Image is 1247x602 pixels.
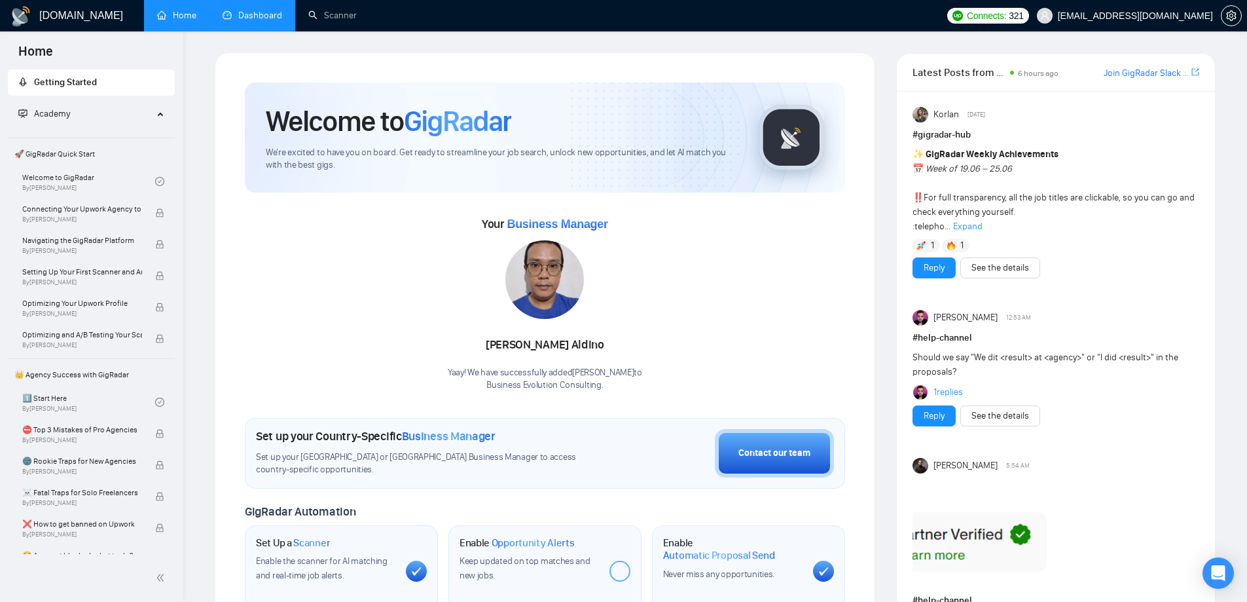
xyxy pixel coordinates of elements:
h1: Welcome to [266,103,511,139]
span: GigRadar Automation [245,504,355,519]
span: lock [155,461,164,470]
span: check-circle [155,398,164,407]
span: Set up your [GEOGRAPHIC_DATA] or [GEOGRAPHIC_DATA] Business Manager to access country-specific op... [256,451,603,476]
a: homeHome [157,10,196,21]
a: export [1191,66,1199,79]
span: [PERSON_NAME] [933,310,998,325]
img: logo [10,6,31,27]
h1: Enable [663,536,803,562]
span: 📅 [913,163,924,174]
img: Korlan [913,107,928,122]
img: gigradar-logo.png [759,105,824,170]
span: By [PERSON_NAME] [22,531,142,538]
a: setting [1221,10,1242,21]
img: 🚀 [916,241,926,250]
span: For full transparency, all the job titles are clickable, so you can go and check everything yours... [913,149,1195,232]
span: Automatic Proposal Send [663,549,775,562]
span: Enable the scanner for AI matching and real-time job alerts. [256,555,388,581]
span: double-left [156,571,169,584]
div: [PERSON_NAME] Aldino [448,334,642,356]
em: Week of 19.06 – 25.06 [926,163,1012,174]
span: check-circle [155,177,164,186]
span: Optimizing and A/B Testing Your Scanner for Better Results [22,328,142,341]
span: Home [8,42,63,69]
span: lock [155,303,164,312]
button: Contact our team [715,429,834,478]
span: Never miss any opportunities. [663,569,774,580]
li: Getting Started [8,69,175,96]
span: Academy [18,108,70,119]
h1: Set up your Country-Specific [256,429,496,443]
span: By [PERSON_NAME] [22,278,142,286]
span: [DATE] [967,109,985,121]
span: lock [155,334,164,343]
span: lock [155,208,164,217]
span: user [1040,11,1049,20]
span: 5:54 AM [1006,460,1030,472]
p: Business Evolution Consulting . [448,379,642,392]
span: Should we say "We dit <result> at <agency>" or "I did <result>" in the proposals? [913,352,1178,377]
span: 🚀 GigRadar Quick Start [9,141,173,167]
span: Connects: [967,9,1006,23]
span: By [PERSON_NAME] [22,310,142,318]
span: Optimizing Your Upwork Profile [22,297,142,310]
a: See the details [971,261,1029,275]
span: Academy [34,108,70,119]
span: 321 [1009,9,1023,23]
img: F09A68P3D6W-image.png [913,479,1070,584]
span: 🌚 Rookie Traps for New Agencies [22,455,142,468]
span: By [PERSON_NAME] [22,341,142,349]
img: Rodrigo Nask [913,310,928,326]
span: 12:53 AM [1006,312,1031,324]
span: fund-projection-screen [18,109,27,118]
a: Welcome to GigRadarBy[PERSON_NAME] [22,167,155,196]
a: Reply [924,261,945,275]
strong: GigRadar Weekly Achievements [926,149,1058,160]
span: Opportunity Alerts [492,536,575,550]
span: Keep updated on top matches and new jobs. [460,555,590,581]
span: 1 [931,239,934,252]
span: ⛔ Top 3 Mistakes of Pro Agencies [22,423,142,436]
div: Yaay! We have successfully added [PERSON_NAME] to [448,367,642,392]
span: We're excited to have you on board. Get ready to streamline your job search, unlock new opportuni... [266,147,738,172]
span: Your [482,217,608,231]
a: See the details [971,409,1029,423]
span: Latest Posts from the GigRadar Community [913,64,1006,81]
span: ❌ How to get banned on Upwork [22,517,142,531]
span: Navigating the GigRadar Platform [22,234,142,247]
span: Business Manager [402,429,496,443]
h1: # help-channel [913,331,1199,345]
span: setting [1221,10,1241,21]
span: 6 hours ago [1018,69,1058,78]
span: export [1191,67,1199,77]
span: 👑 Agency Success with GigRadar [9,362,173,388]
span: Expand [953,221,983,232]
img: Rodrigo Nask [913,385,928,400]
a: 1️⃣ Start HereBy[PERSON_NAME] [22,388,155,417]
a: searchScanner [308,10,357,21]
span: lock [155,271,164,280]
button: Reply [913,257,956,278]
span: lock [155,492,164,501]
img: upwork-logo.png [952,10,963,21]
h1: # gigradar-hub [913,128,1199,142]
button: Reply [913,405,956,426]
span: ☠️ Fatal Traps for Solo Freelancers [22,486,142,499]
img: 1705655109783-IMG-20240116-WA0032.jpg [505,240,584,319]
a: Reply [924,409,945,423]
span: Scanner [293,536,330,550]
span: 😭 Account blocked: what to do? [22,549,142,562]
span: ✨ [913,149,924,160]
span: Business Manager [507,217,607,231]
span: By [PERSON_NAME] [22,436,142,444]
img: Bikon Kumar Das [913,458,928,474]
span: By [PERSON_NAME] [22,468,142,476]
span: 1 [960,239,964,252]
button: See the details [960,257,1040,278]
span: Connecting Your Upwork Agency to GigRadar [22,202,142,216]
span: By [PERSON_NAME] [22,247,142,255]
span: rocket [18,77,27,86]
span: ‼️ [913,192,924,203]
button: See the details [960,405,1040,426]
div: Open Intercom Messenger [1202,557,1234,589]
